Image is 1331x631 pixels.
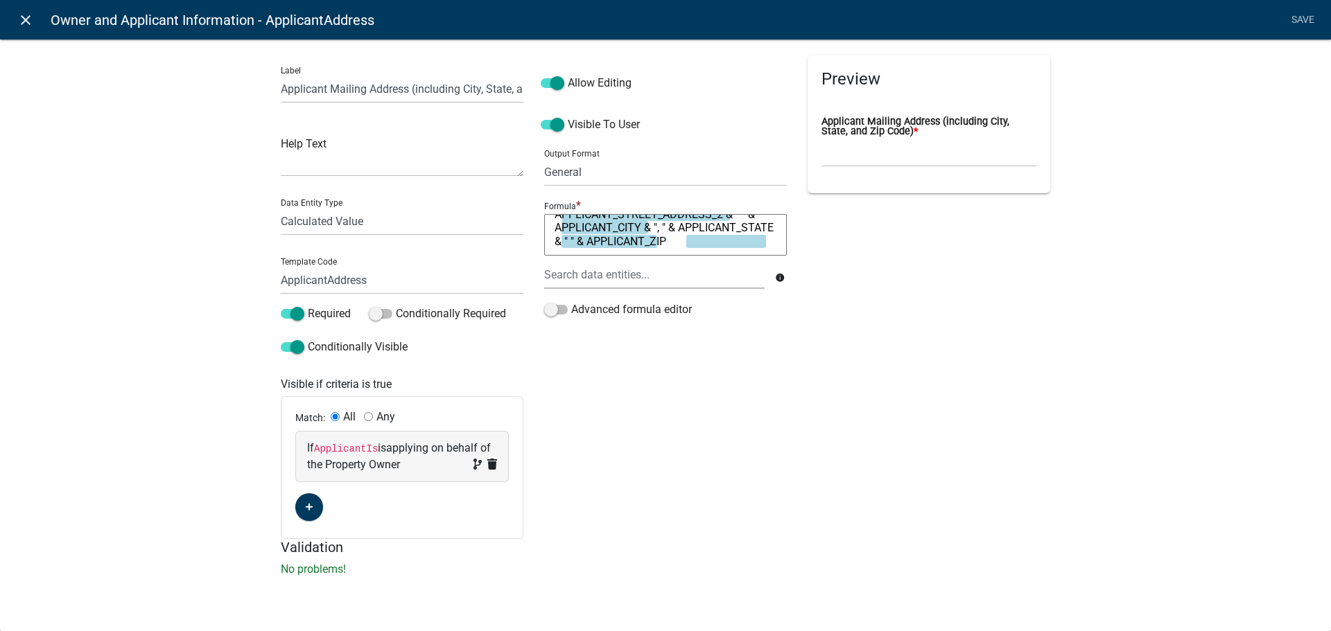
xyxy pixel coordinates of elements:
[343,411,356,423] label: All
[376,411,395,423] label: Any
[17,12,34,28] i: close
[544,260,765,289] input: Search data entities...
[1285,7,1320,33] a: Save
[314,443,378,454] code: ApplicantIs
[281,539,1050,556] h5: Validation
[821,117,1036,137] label: Applicant Mailing Address (including City, State, and Zip Code)
[369,305,506,322] label: Conditionally Required
[544,301,692,318] label: Advanced formula editor
[541,75,632,91] label: Allow Editing
[281,339,408,355] label: Conditionally Visible
[541,116,640,133] label: Visible To User
[295,412,331,423] span: Match:
[307,441,491,471] span: applying on behalf of the Property Owner
[281,377,501,391] h6: Visible if criteria is true
[544,202,576,211] p: Formula
[821,69,1036,89] h5: Preview
[281,305,351,322] label: Required
[281,561,1050,578] p: No problems!
[307,440,497,473] div: If is
[775,273,785,283] i: info
[51,6,374,34] span: Owner and Applicant Information - ApplicantAddress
